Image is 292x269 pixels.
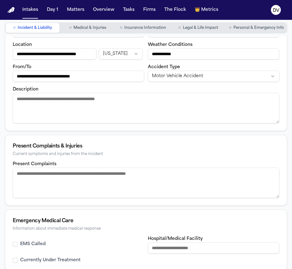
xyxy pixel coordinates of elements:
[91,4,117,15] button: Overview
[13,143,279,150] div: Present Complaints & Injuries
[148,236,203,241] label: Hospital/Medical Facility
[13,42,32,47] label: Location
[227,23,286,33] button: Go to Personal & Emergency Info
[13,168,279,198] textarea: Present complaints
[6,23,60,33] button: Go to Incident & Liability
[148,65,180,69] label: Accident Type
[13,93,279,123] textarea: Incident description
[120,25,122,31] span: ○
[20,257,81,263] label: Currently Under Treatment
[20,241,46,247] label: EMS Called
[13,152,279,157] div: Current symptoms and injuries from the incident
[13,65,31,69] label: From/To
[148,42,192,47] label: Weather Conditions
[99,48,143,60] button: Incident state
[64,4,87,15] button: Matters
[7,7,15,13] img: Finch Logo
[141,4,158,15] button: Firms
[73,25,106,30] span: Medical & Injuries
[13,71,144,82] input: From/To destination
[148,242,279,254] input: Hospital or medical facility
[13,162,56,166] label: Present Complaints
[13,87,38,92] label: Description
[116,23,170,33] button: Go to Insurance Information
[18,25,52,30] span: Incident & Liability
[69,25,72,31] span: ○
[171,23,225,33] button: Go to Legal & Life Impact
[61,23,115,33] button: Go to Medical & Injuries
[183,25,218,30] span: Legal & Life Impact
[7,7,15,13] a: Home
[229,25,232,31] span: ○
[13,25,15,31] span: ○
[13,217,279,225] div: Emergency Medical Care
[148,48,279,60] input: Weather conditions
[20,4,41,15] button: Intakes
[44,4,61,15] button: Day 1
[13,48,96,60] input: Incident location
[13,227,279,231] div: Information about immediate medical response
[192,4,221,15] button: crownMetrics
[162,4,188,15] button: The Flock
[124,25,166,30] span: Insurance Information
[233,25,284,30] span: Personal & Emergency Info
[121,4,137,15] button: Tasks
[178,25,181,31] span: ○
